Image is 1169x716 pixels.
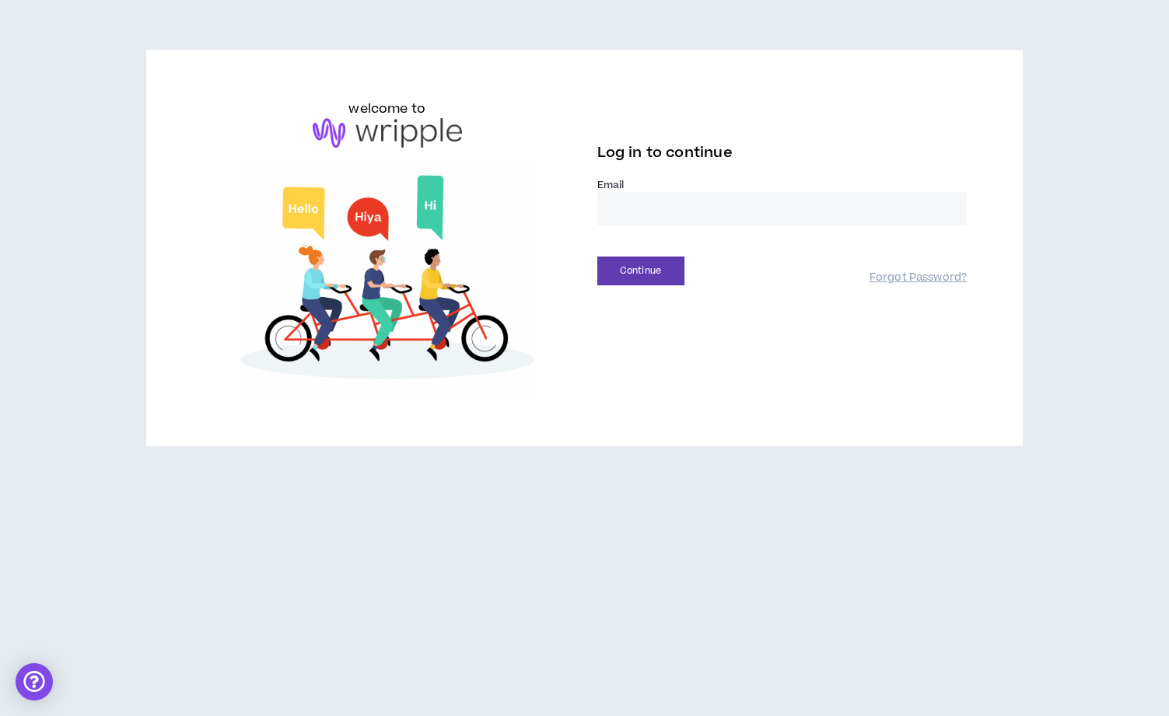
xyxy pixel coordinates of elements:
span: Log in to continue [597,143,733,162]
img: Welcome to Wripple [202,163,572,397]
button: Continue [597,257,684,285]
div: Open Intercom Messenger [16,663,53,700]
h6: welcome to [348,100,425,118]
label: Email [597,178,968,192]
img: logo-brand.png [313,118,462,148]
a: Forgot Password? [870,271,967,285]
